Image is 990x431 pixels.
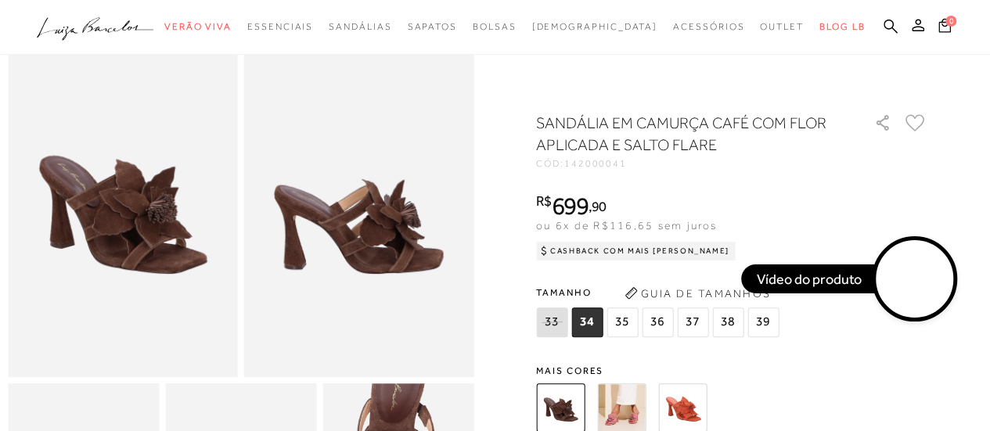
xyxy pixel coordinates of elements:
img: image [244,33,474,377]
a: BLOG LB [819,13,865,41]
span: 37 [677,307,708,337]
span: Sapatos [407,21,456,32]
span: 34 [571,307,603,337]
h1: SANDÁLIA EM CAMURÇA CAFÉ COM FLOR APLICADA E SALTO FLARE [536,112,830,156]
i: R$ [536,194,552,208]
span: [DEMOGRAPHIC_DATA] [531,21,657,32]
span: 90 [592,198,607,214]
span: BLOG LB [819,21,865,32]
a: noSubCategoriesText [247,13,313,41]
a: noSubCategoriesText [329,13,391,41]
span: Outlet [760,21,804,32]
img: image [8,33,238,377]
div: CÓD: [536,159,849,168]
span: Acessórios [673,21,744,32]
span: 35 [607,307,638,337]
a: noSubCategoriesText [531,13,657,41]
i: , [589,199,607,214]
span: 33 [536,307,567,337]
span: Tamanho [536,281,783,304]
span: 39 [747,307,779,337]
span: Essenciais [247,21,313,32]
span: Sandálias [329,21,391,32]
span: 699 [552,192,589,220]
span: 38 [712,307,743,337]
span: 36 [642,307,673,337]
button: Guia de Tamanhos [619,281,776,306]
button: 0 [934,17,956,38]
a: noSubCategoriesText [164,13,232,41]
span: 0 [945,16,956,27]
span: ou 6x de R$116,65 sem juros [536,219,717,232]
span: Bolsas [473,21,517,32]
span: Mais cores [536,366,927,375]
a: noSubCategoriesText [473,13,517,41]
a: noSubCategoriesText [673,13,744,41]
div: Cashback com Mais [PERSON_NAME] [536,242,736,260]
span: Verão Viva [164,21,232,32]
span: 142000041 [564,158,627,169]
a: noSubCategoriesText [407,13,456,41]
a: noSubCategoriesText [760,13,804,41]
